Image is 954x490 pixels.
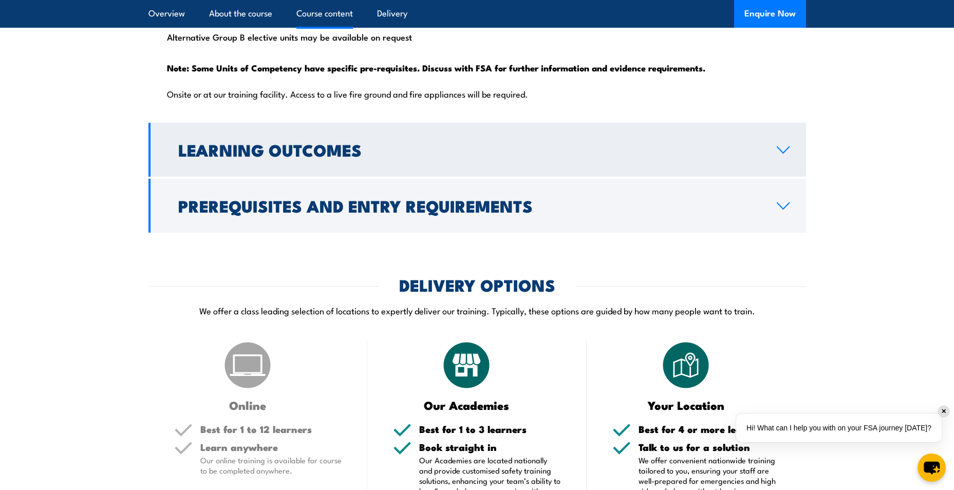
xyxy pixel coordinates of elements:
div: ✕ [938,406,949,417]
div: Hi! What can I help you with on your FSA journey [DATE]? [736,413,942,442]
h5: Best for 4 or more learners [639,424,780,434]
h3: Our Academies [393,399,540,411]
h2: Prerequisites and Entry Requirements [178,198,760,213]
h5: Learn anywhere [200,442,342,452]
h2: DELIVERY OPTIONS [399,277,555,292]
h3: Online [174,399,322,411]
a: Learning Outcomes [148,123,806,177]
h3: Your Location [612,399,760,411]
h2: Learning Outcomes [178,142,760,157]
a: Prerequisites and Entry Requirements [148,179,806,233]
strong: Note: Some Units of Competency have specific pre-requisites. Discuss with FSA for further informa... [167,61,705,74]
h5: Best for 1 to 12 learners [200,424,342,434]
p: Onsite or at our training facility. Access to a live fire ground and fire appliances will be requ... [167,88,788,99]
h5: Talk to us for a solution [639,442,780,452]
h5: Best for 1 to 3 learners [419,424,561,434]
button: chat-button [918,454,946,482]
p: Our online training is available for course to be completed anywhere. [200,455,342,476]
h5: Book straight in [419,442,561,452]
p: We offer a class leading selection of locations to expertly deliver our training. Typically, thes... [148,305,806,316]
